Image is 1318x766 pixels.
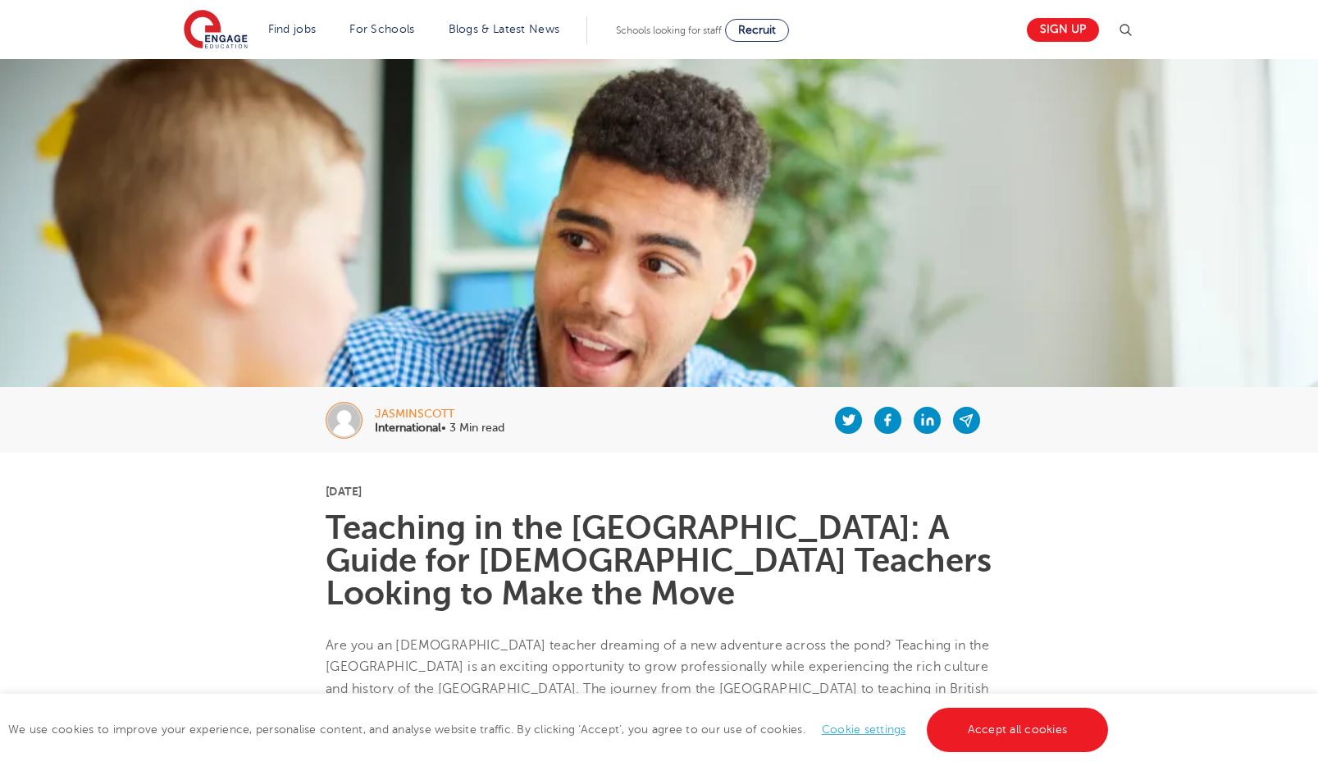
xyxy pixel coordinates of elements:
p: • 3 Min read [375,422,504,434]
img: Engage Education [184,10,248,51]
a: Find jobs [268,23,317,35]
a: Blogs & Latest News [449,23,560,35]
p: [DATE] [326,486,992,497]
div: jasminscott [375,408,504,420]
a: For Schools [349,23,414,35]
b: International [375,422,441,434]
a: Accept all cookies [927,708,1109,752]
a: Sign up [1027,18,1099,42]
span: Recruit [738,24,776,36]
span: We use cookies to improve your experience, personalise content, and analyse website traffic. By c... [8,723,1112,736]
span: Are you an [DEMOGRAPHIC_DATA] teacher dreaming of a new adventure across the pond? Teaching in th... [326,638,989,739]
a: Recruit [725,19,789,42]
span: Schools looking for staff [616,25,722,36]
h1: Teaching in the [GEOGRAPHIC_DATA]: A Guide for [DEMOGRAPHIC_DATA] Teachers Looking to Make the Move [326,512,992,610]
a: Cookie settings [822,723,906,736]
